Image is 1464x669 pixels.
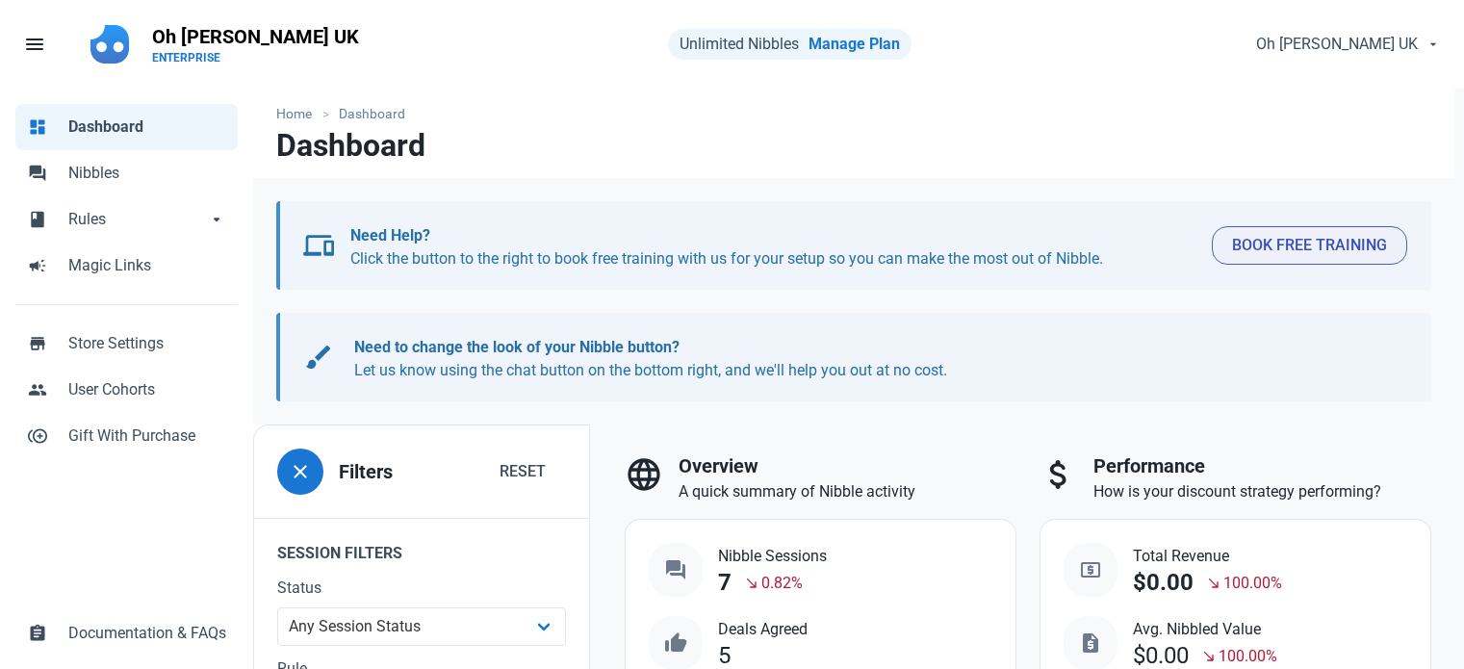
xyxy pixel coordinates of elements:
[1219,645,1277,668] span: 100.00%
[253,89,1454,128] nav: breadcrumbs
[680,35,799,53] span: Unlimited Nibbles
[718,570,732,596] div: 7
[68,425,226,448] span: Gift With Purchase
[664,631,687,655] span: thumb_up
[479,452,566,491] button: Reset
[354,338,680,356] b: Need to change the look of your Nibble button?
[15,413,238,459] a: control_point_duplicateGift With Purchase
[28,378,47,398] span: people
[28,622,47,641] span: assignment
[761,572,803,595] span: 0.82%
[68,116,226,139] span: Dashboard
[1040,455,1078,494] span: attach_money
[277,449,323,495] button: close
[350,224,1196,270] p: Click the button to the right to book free training with us for your setup so you can make the mo...
[1240,25,1452,64] button: Oh [PERSON_NAME] UK
[152,50,359,65] p: ENTERPRISE
[28,425,47,444] span: control_point_duplicate
[28,254,47,273] span: campaign
[718,618,808,641] span: Deals Agreed
[28,162,47,181] span: forum
[15,610,238,656] a: assignmentDocumentation & FAQs
[277,577,566,600] label: Status
[15,150,238,196] a: forumNibbles
[718,643,731,669] div: 5
[68,208,207,231] span: Rules
[500,460,546,483] span: Reset
[15,104,238,150] a: dashboardDashboard
[1206,576,1221,591] span: south_east
[68,162,226,185] span: Nibbles
[254,518,589,577] legend: Session Filters
[303,230,334,261] span: devices
[1093,480,1431,503] p: How is your discount strategy performing?
[23,33,46,56] span: menu
[350,226,430,244] b: Need Help?
[68,254,226,277] span: Magic Links
[276,104,321,124] a: Home
[664,558,687,581] span: question_answer
[289,460,312,483] span: close
[339,461,393,483] h3: Filters
[68,622,226,645] span: Documentation & FAQs
[68,332,226,355] span: Store Settings
[809,35,900,53] a: Manage Plan
[1232,234,1387,257] span: Book Free Training
[141,15,371,73] a: Oh [PERSON_NAME] UKENTERPRISE
[744,576,759,591] span: south_east
[15,321,238,367] a: storeStore Settings
[28,208,47,227] span: book
[15,196,238,243] a: bookRulesarrow_drop_down
[1133,570,1194,596] div: $0.00
[152,23,359,50] p: Oh [PERSON_NAME] UK
[625,455,663,494] span: language
[15,243,238,289] a: campaignMagic Links
[354,336,1389,382] p: Let us know using the chat button on the bottom right, and we'll help you out at no cost.
[1133,618,1277,641] span: Avg. Nibbled Value
[1079,631,1102,655] span: request_quote
[1133,643,1189,669] div: $0.00
[1223,572,1282,595] span: 100.00%
[1256,33,1418,56] span: Oh [PERSON_NAME] UK
[28,332,47,351] span: store
[207,208,226,227] span: arrow_drop_down
[718,545,827,568] span: Nibble Sessions
[1093,455,1431,477] h3: Performance
[68,378,226,401] span: User Cohorts
[28,116,47,135] span: dashboard
[15,367,238,413] a: peopleUser Cohorts
[303,342,334,373] span: brush
[679,455,1016,477] h3: Overview
[1133,545,1282,568] span: Total Revenue
[1079,558,1102,581] span: local_atm
[276,128,425,163] h1: Dashboard
[1212,226,1407,265] button: Book Free Training
[1201,649,1217,664] span: south_east
[679,480,1016,503] p: A quick summary of Nibble activity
